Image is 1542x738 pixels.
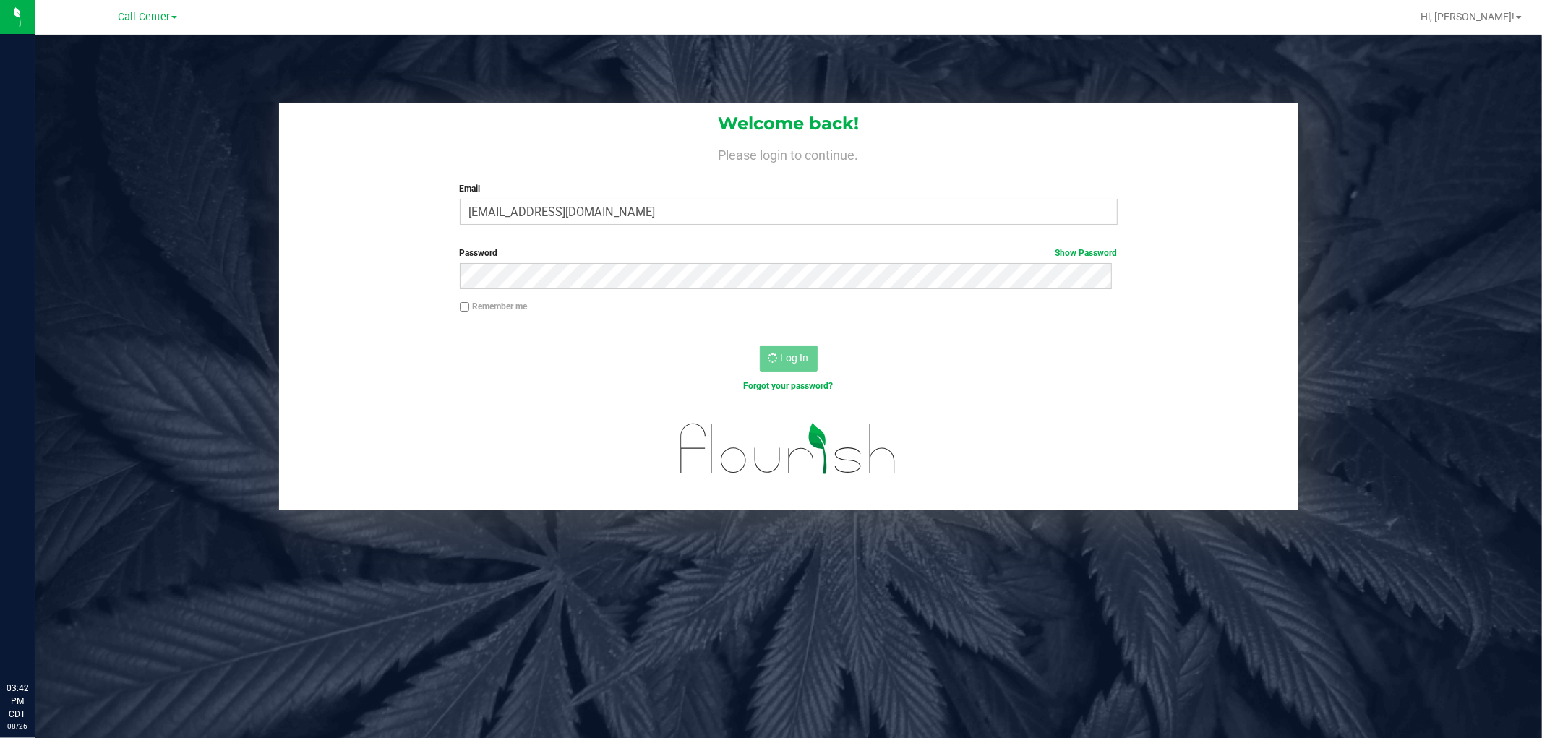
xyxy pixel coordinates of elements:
[744,381,834,391] a: Forgot your password?
[460,300,528,313] label: Remember me
[460,182,1118,195] label: Email
[1055,248,1118,258] a: Show Password
[781,352,809,364] span: Log In
[7,721,28,731] p: 08/26
[460,302,470,312] input: Remember me
[1421,11,1515,22] span: Hi, [PERSON_NAME]!
[279,114,1298,133] h1: Welcome back!
[760,346,818,372] button: Log In
[279,145,1298,162] h4: Please login to continue.
[460,248,498,258] span: Password
[118,11,170,23] span: Call Center
[7,682,28,721] p: 03:42 PM CDT
[661,408,916,489] img: flourish_logo.svg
